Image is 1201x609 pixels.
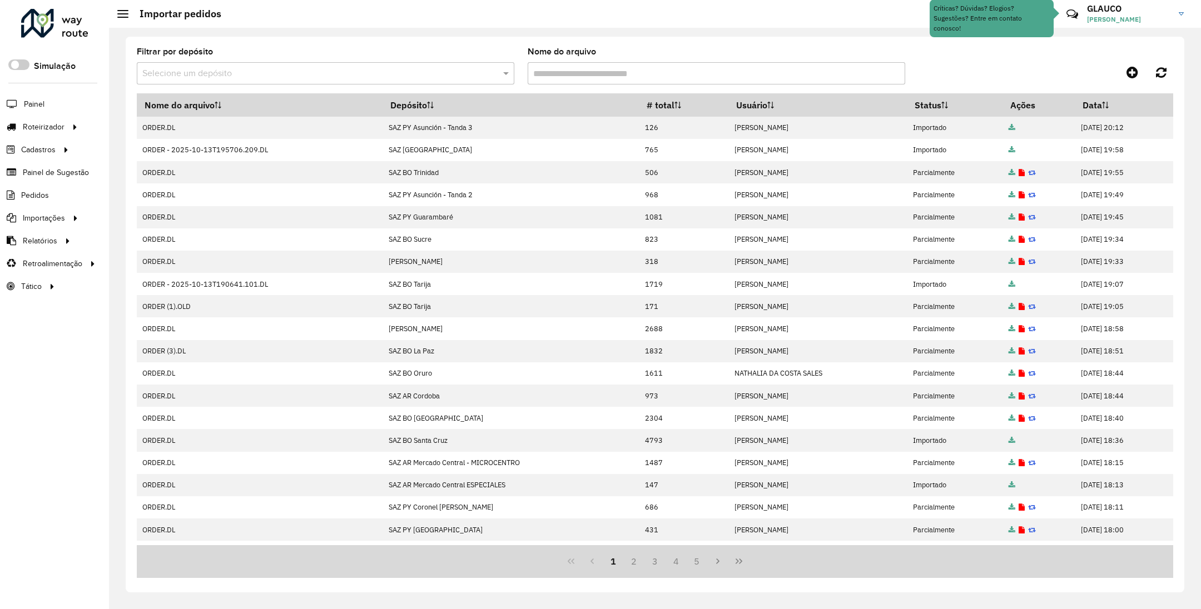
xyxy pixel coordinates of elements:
td: 2304 [639,407,728,429]
a: Exibir log de erros [1019,212,1025,222]
a: Exibir log de erros [1019,324,1025,333]
td: 968 [639,183,728,206]
button: 2 [623,551,644,572]
td: Importado [907,139,1003,161]
td: [DATE] 19:07 [1075,273,1173,295]
td: [DATE] 19:58 [1075,139,1173,161]
td: [PERSON_NAME] [728,452,907,474]
th: Depósito [383,93,639,117]
td: [DATE] 18:13 [1075,474,1173,496]
a: Exibir log de erros [1019,234,1025,244]
td: ORDER.DL [137,362,383,385]
td: Parcialmente [907,251,1003,273]
a: Arquivo completo [1009,234,1015,244]
td: SAZ AR Mercado Central ESPECIALES [383,474,639,496]
td: [PERSON_NAME] [728,407,907,429]
td: 147 [639,474,728,496]
a: Arquivo completo [1009,436,1015,445]
span: Painel de Sugestão [23,167,89,178]
td: SAZ AR Tucuman [383,541,639,563]
td: [DATE] 18:58 [1075,317,1173,340]
td: [DATE] 19:05 [1075,295,1173,317]
td: 318 [639,251,728,273]
a: Arquivo completo [1009,502,1015,512]
a: Reimportar [1028,190,1036,199]
td: [PERSON_NAME] [728,429,907,451]
td: [DATE] 20:12 [1075,117,1173,139]
td: [DATE] 18:00 [1075,518,1173,541]
td: ORDER (3).DL [137,340,383,362]
a: Arquivo completo [1009,168,1015,177]
td: SAZ BO La Paz [383,340,639,362]
td: ORDER.DL [137,183,383,206]
td: [DATE] 19:34 [1075,228,1173,251]
button: 1 [603,551,624,572]
label: Filtrar por depósito [137,45,213,58]
td: 823 [639,228,728,251]
td: SAZ BO Santa Cruz [383,429,639,451]
button: 4 [666,551,687,572]
td: [PERSON_NAME] [728,228,907,251]
td: [PERSON_NAME] [728,117,907,139]
a: Reimportar [1028,234,1036,244]
td: [PERSON_NAME] [728,474,907,496]
td: 973 [639,385,728,407]
td: SAZ BO Tarija [383,273,639,295]
td: Parcialmente [907,362,1003,385]
td: Importado [907,117,1003,139]
td: SAZ BO Oruro [383,362,639,385]
td: [DATE] 19:49 [1075,183,1173,206]
td: [DATE] 19:55 [1075,161,1173,183]
td: Parcialmente [907,317,1003,340]
td: [DATE] 18:36 [1075,429,1173,451]
td: [DATE] 19:33 [1075,251,1173,273]
td: 171 [639,295,728,317]
td: [PERSON_NAME] [728,518,907,541]
button: 3 [644,551,666,572]
span: Pedidos [21,189,49,201]
td: [DATE] 17:55 [1075,541,1173,563]
td: [PERSON_NAME] [728,317,907,340]
td: 1081 [639,206,728,228]
span: Painel [24,98,44,110]
td: [PERSON_NAME] [728,161,907,183]
td: 1832 [639,340,728,362]
td: [DATE] 18:11 [1075,496,1173,518]
th: Ações [1003,93,1075,117]
td: NATHALIA DA COSTA SALES [728,362,907,385]
td: Parcialmente [907,295,1003,317]
td: ORDER.DL [137,541,383,563]
td: SAZ BO Sucre [383,228,639,251]
a: Arquivo completo [1009,324,1015,333]
td: ORDER - 2025-10-13T195706.209.DL [137,139,383,161]
a: Exibir log de erros [1019,502,1025,512]
td: 1719 [639,273,728,295]
td: SAZ BO Trinidad [383,161,639,183]
td: 686 [639,496,728,518]
td: ORDER.DL [137,206,383,228]
a: Contato Rápido [1060,2,1084,26]
td: 431 [639,518,728,541]
a: Reimportar [1028,525,1036,535]
h2: Importar pedidos [128,8,221,20]
td: Parcialmente [907,161,1003,183]
td: Importado [907,273,1003,295]
td: [PERSON_NAME] [728,251,907,273]
td: [DATE] 18:51 [1075,340,1173,362]
a: Exibir log de erros [1019,368,1025,378]
th: Data [1075,93,1173,117]
td: [DATE] 18:44 [1075,362,1173,385]
td: [PERSON_NAME] [728,340,907,362]
td: Parcialmente [907,183,1003,206]
a: Exibir log de erros [1019,257,1025,266]
td: ORDER.DL [137,228,383,251]
td: 1487 [639,452,728,474]
td: ORDER.DL [137,474,383,496]
th: Status [907,93,1003,117]
td: [PERSON_NAME] [728,385,907,407]
td: [PERSON_NAME] [728,541,907,563]
td: ORDER.DL [137,407,383,429]
td: Parcialmente [907,206,1003,228]
td: SAZ PY [GEOGRAPHIC_DATA] [383,518,639,541]
a: Arquivo completo [1009,346,1015,356]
